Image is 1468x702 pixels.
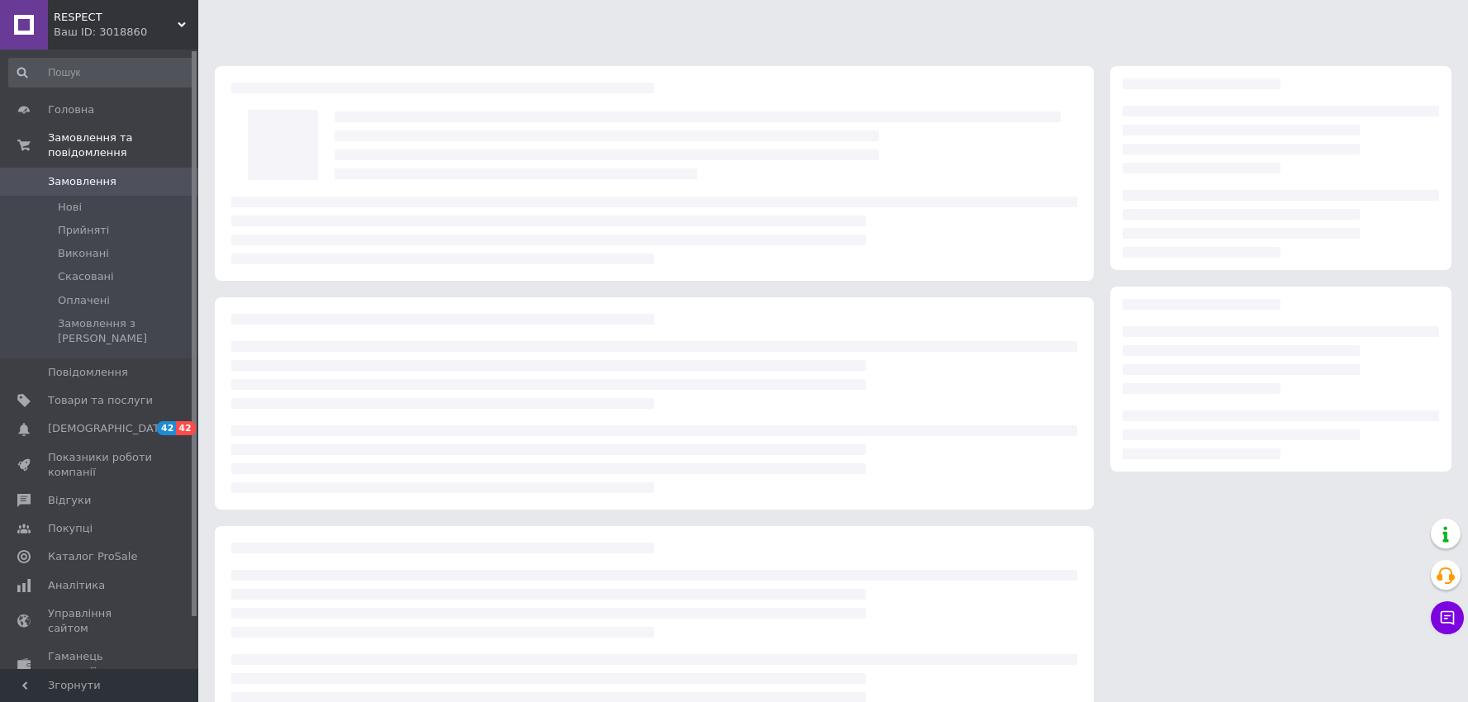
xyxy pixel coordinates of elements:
[48,606,153,636] span: Управління сайтом
[58,269,114,284] span: Скасовані
[58,246,109,261] span: Виконані
[48,130,198,160] span: Замовлення та повідомлення
[48,578,105,593] span: Аналітика
[54,10,178,25] span: RESPECT
[54,25,198,40] div: Ваш ID: 3018860
[58,223,109,238] span: Прийняті
[58,200,82,215] span: Нові
[48,174,116,189] span: Замовлення
[48,421,170,436] span: [DEMOGRAPHIC_DATA]
[48,365,128,380] span: Повідомлення
[8,58,195,88] input: Пошук
[48,493,91,508] span: Відгуки
[58,316,193,346] span: Замовлення з [PERSON_NAME]
[1431,601,1464,634] button: Чат з покупцем
[58,293,110,308] span: Оплачені
[176,421,195,435] span: 42
[48,649,153,679] span: Гаманець компанії
[48,521,93,536] span: Покупці
[157,421,176,435] span: 42
[48,102,94,117] span: Головна
[48,450,153,480] span: Показники роботи компанії
[48,393,153,408] span: Товари та послуги
[48,549,137,564] span: Каталог ProSale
